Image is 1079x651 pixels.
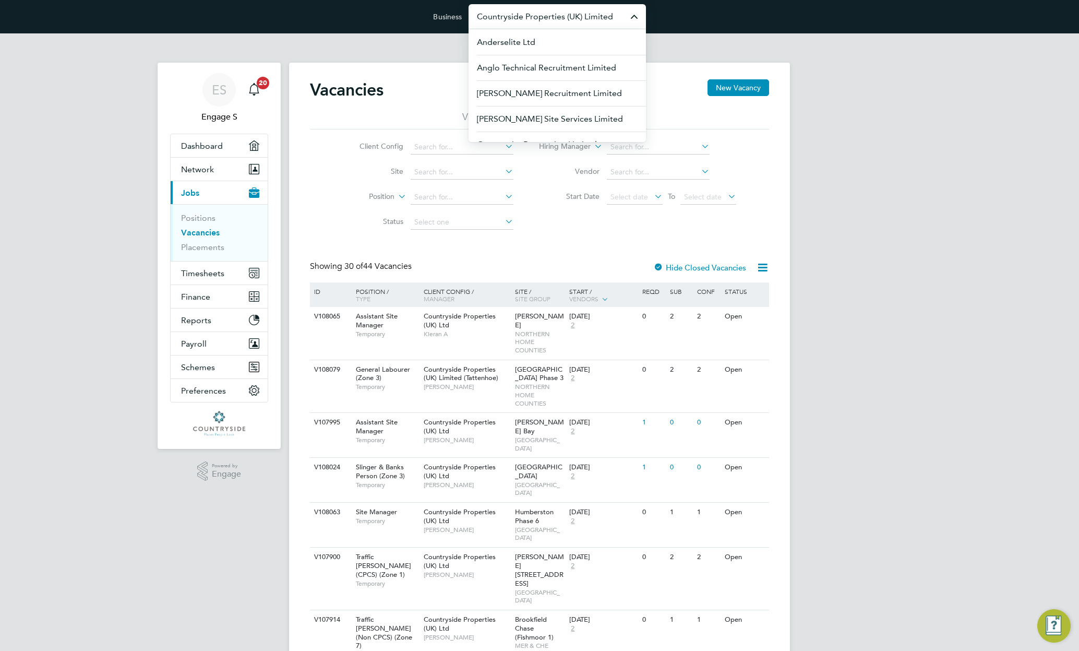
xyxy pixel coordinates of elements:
[424,418,496,435] span: Countryside Properties (UK) Ltd
[356,579,418,588] span: Temporary
[171,379,268,402] button: Preferences
[640,458,667,477] div: 1
[610,192,648,202] span: Select date
[356,507,397,516] span: Site Manager
[722,548,768,567] div: Open
[181,292,210,302] span: Finance
[694,360,722,380] div: 2
[424,312,496,329] span: Countryside Properties (UK) Ltd
[515,312,564,329] span: [PERSON_NAME]
[722,282,768,300] div: Status
[539,192,600,201] label: Start Date
[640,503,667,522] div: 0
[212,461,241,470] span: Powered by
[569,472,576,481] span: 2
[653,263,746,273] label: Hide Closed Vacancies
[515,418,564,435] span: [PERSON_NAME] Bay
[569,374,576,383] span: 2
[343,141,403,151] label: Client Config
[181,268,224,278] span: Timesheets
[311,360,348,380] div: V108079
[356,312,398,329] span: Assistant Site Manager
[694,413,722,432] div: 0
[433,12,462,21] label: Business
[171,134,268,157] a: Dashboard
[462,111,536,129] li: Vacancies I follow
[257,77,269,89] span: 20
[424,615,496,633] span: Countryside Properties (UK) Ltd
[424,552,496,570] span: Countryside Properties (UK) Ltd
[311,458,348,477] div: V108024
[569,562,576,571] span: 2
[515,615,554,642] span: Brookfield Chase (Fishmoor 1)
[171,285,268,308] button: Finance
[212,470,241,479] span: Engage
[515,507,554,525] span: Humberston Phase 6
[515,481,565,497] span: [GEOGRAPHIC_DATA]
[569,321,576,330] span: 2
[515,526,565,542] span: [GEOGRAPHIC_DATA]
[640,548,667,567] div: 0
[411,165,513,180] input: Search for...
[667,307,694,326] div: 2
[722,503,768,522] div: Open
[667,458,694,477] div: 0
[181,188,199,198] span: Jobs
[170,73,268,123] a: ESEngage S
[694,548,722,567] div: 2
[667,360,694,380] div: 2
[569,517,576,526] span: 2
[197,461,242,481] a: Powered byEngage
[424,633,510,642] span: [PERSON_NAME]
[181,141,223,151] span: Dashboard
[667,503,694,522] div: 1
[531,141,591,152] label: Hiring Manager
[193,411,245,436] img: countryside-properties-logo-retina.png
[515,330,565,354] span: NORTHERN HOME COUNTIES
[607,140,710,155] input: Search for...
[694,610,722,630] div: 1
[569,427,576,436] span: 2
[424,463,496,480] span: Countryside Properties (UK) Ltd
[477,36,535,49] span: Anderselite Ltd
[356,365,410,383] span: General Labourer (Zone 3)
[640,282,667,300] div: Reqd
[424,365,498,383] span: Countryside Properties (UK) Limited (Tattenhoe)
[708,79,769,96] button: New Vacancy
[569,508,637,517] div: [DATE]
[569,365,637,374] div: [DATE]
[356,294,370,303] span: Type
[181,164,214,174] span: Network
[421,282,512,307] div: Client Config /
[344,261,412,271] span: 44 Vacancies
[356,330,418,338] span: Temporary
[477,138,597,151] span: Community Resourcing Limited
[694,458,722,477] div: 0
[424,507,496,525] span: Countryside Properties (UK) Ltd
[722,360,768,380] div: Open
[477,113,623,125] span: [PERSON_NAME] Site Services Limited
[512,282,567,307] div: Site /
[356,383,418,391] span: Temporary
[665,190,678,203] span: To
[411,140,513,155] input: Search for...
[311,413,348,432] div: V107995
[181,362,215,372] span: Schemes
[667,282,694,300] div: Sub
[694,307,722,326] div: 2
[356,615,412,650] span: Traffic [PERSON_NAME] (Non CPCS) (Zone 7)
[424,383,510,391] span: [PERSON_NAME]
[181,213,215,223] a: Positions
[171,158,268,181] button: Network
[356,463,405,480] span: Slinger & Banks Person (Zone 3)
[667,413,694,432] div: 0
[539,167,600,176] label: Vendor
[424,436,510,444] span: [PERSON_NAME]
[569,418,637,427] div: [DATE]
[171,332,268,355] button: Payroll
[640,360,667,380] div: 0
[569,294,598,303] span: Vendors
[722,413,768,432] div: Open
[424,526,510,534] span: [PERSON_NAME]
[356,418,398,435] span: Assistant Site Manager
